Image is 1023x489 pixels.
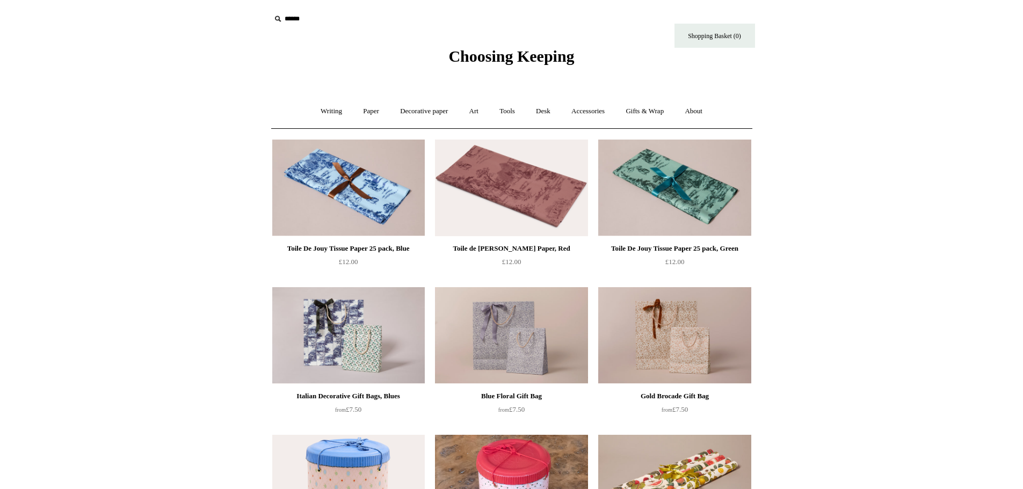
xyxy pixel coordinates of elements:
img: Blue Floral Gift Bag [435,287,587,384]
a: Blue Floral Gift Bag Blue Floral Gift Bag [435,287,587,384]
a: Italian Decorative Gift Bags, Blues from£7.50 [272,390,425,434]
span: £12.00 [665,258,685,266]
span: £12.00 [502,258,521,266]
span: £7.50 [662,405,688,413]
a: Gold Brocade Gift Bag from£7.50 [598,390,751,434]
a: Toile de Jouy Tissue Paper, Red Toile de Jouy Tissue Paper, Red [435,140,587,236]
img: Gold Brocade Gift Bag [598,287,751,384]
a: Tools [490,97,525,126]
div: Toile De Jouy Tissue Paper 25 pack, Blue [275,242,422,255]
img: Toile De Jouy Tissue Paper 25 pack, Blue [272,140,425,236]
img: Toile de Jouy Tissue Paper, Red [435,140,587,236]
div: Toile de [PERSON_NAME] Paper, Red [438,242,585,255]
a: Writing [311,97,352,126]
a: Paper [353,97,389,126]
span: from [335,407,346,413]
a: Toile De Jouy Tissue Paper 25 pack, Green £12.00 [598,242,751,286]
a: Desk [526,97,560,126]
div: Blue Floral Gift Bag [438,390,585,403]
span: £12.00 [339,258,358,266]
a: Decorative paper [390,97,458,126]
a: Accessories [562,97,614,126]
a: Toile De Jouy Tissue Paper 25 pack, Blue £12.00 [272,242,425,286]
img: Italian Decorative Gift Bags, Blues [272,287,425,384]
a: Italian Decorative Gift Bags, Blues Italian Decorative Gift Bags, Blues [272,287,425,384]
span: £7.50 [335,405,361,413]
a: Gifts & Wrap [616,97,673,126]
a: About [675,97,712,126]
a: Choosing Keeping [448,56,574,63]
a: Blue Floral Gift Bag from£7.50 [435,390,587,434]
div: Gold Brocade Gift Bag [601,390,748,403]
span: £7.50 [498,405,525,413]
div: Toile De Jouy Tissue Paper 25 pack, Green [601,242,748,255]
a: Art [460,97,488,126]
div: Italian Decorative Gift Bags, Blues [275,390,422,403]
a: Shopping Basket (0) [674,24,755,48]
span: from [498,407,509,413]
span: Choosing Keeping [448,47,574,65]
a: Gold Brocade Gift Bag Gold Brocade Gift Bag [598,287,751,384]
img: Toile De Jouy Tissue Paper 25 pack, Green [598,140,751,236]
a: Toile De Jouy Tissue Paper 25 pack, Blue Toile De Jouy Tissue Paper 25 pack, Blue [272,140,425,236]
a: Toile De Jouy Tissue Paper 25 pack, Green Toile De Jouy Tissue Paper 25 pack, Green [598,140,751,236]
a: Toile de [PERSON_NAME] Paper, Red £12.00 [435,242,587,286]
span: from [662,407,672,413]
